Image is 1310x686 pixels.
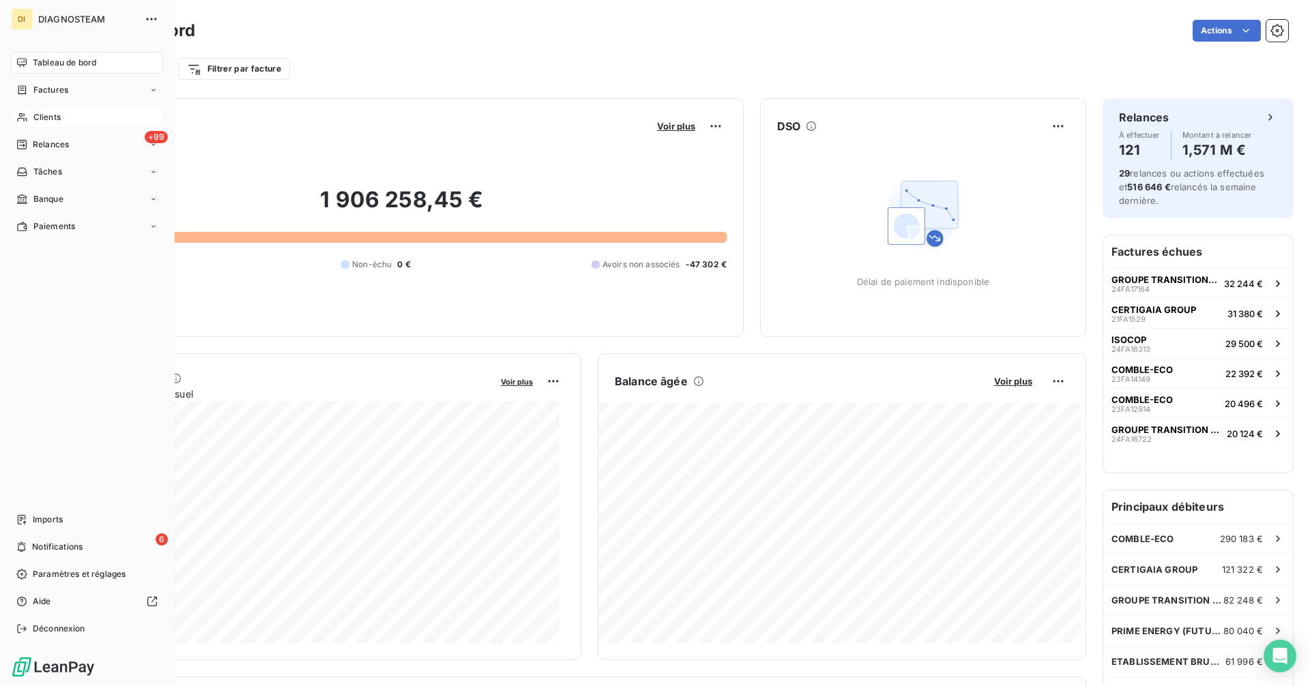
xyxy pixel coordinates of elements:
button: Actions [1193,20,1261,42]
span: 29 500 € [1225,338,1263,349]
span: GROUPE TRANSITION ENERGIE [1111,424,1221,435]
button: Filtrer par facture [178,58,290,80]
span: 31 380 € [1227,308,1263,319]
span: Chiffre d'affaires mensuel [77,387,491,401]
span: Tâches [33,166,62,178]
div: DI [11,8,33,30]
span: Voir plus [994,376,1032,387]
span: 23FA14149 [1111,375,1150,383]
span: GROUPE TRANSITION ENERGIE [1111,274,1219,285]
span: 21FA1529 [1111,315,1146,323]
span: COMBLE-ECO [1111,394,1173,405]
span: Voir plus [501,377,533,387]
span: DIAGNOSTEAM [38,14,136,25]
span: Relances [33,138,69,151]
span: À effectuer [1119,131,1160,139]
span: Clients [33,111,61,123]
h2: 1 906 258,45 € [77,186,727,227]
button: CERTIGAIA GROUP21FA152931 380 € [1103,298,1293,328]
span: Banque [33,193,63,205]
span: 20 124 € [1227,428,1263,439]
h6: Balance âgée [615,373,688,389]
span: 121 322 € [1222,564,1263,575]
span: COMBLE-ECO [1111,364,1173,375]
span: Paiements [33,220,75,233]
span: Tableau de bord [33,57,96,69]
span: 0 € [397,258,410,271]
span: 516 646 € [1127,181,1170,192]
span: Avoirs non associés [602,258,680,271]
span: ISOCOP [1111,334,1146,345]
span: Déconnexion [33,623,85,635]
span: 24FA16722 [1111,435,1152,443]
h6: Relances [1119,109,1169,125]
span: 22 392 € [1225,368,1263,379]
h6: DSO [777,118,800,134]
span: Délai de paiement indisponible [857,276,990,287]
a: Aide [11,591,163,612]
span: Aide [33,595,51,608]
span: GROUPE TRANSITION ENERGIE [1111,595,1223,606]
h4: 1,571 M € [1182,139,1252,161]
button: Voir plus [497,375,537,387]
span: relances ou actions effectuées et relancés la semaine dernière. [1119,168,1264,206]
span: 24FA16313 [1111,345,1150,353]
span: Voir plus [657,121,695,132]
span: Non-échu [352,258,392,271]
span: 20 496 € [1225,398,1263,409]
span: Notifications [32,541,83,553]
span: 29 [1119,168,1130,179]
span: Paramètres et réglages [33,568,126,580]
span: -47 302 € [686,258,727,271]
button: ISOCOP24FA1631329 500 € [1103,328,1293,358]
span: CERTIGAIA GROUP [1111,304,1196,315]
button: COMBLE-ECO23FA1414922 392 € [1103,358,1293,388]
div: Open Intercom Messenger [1264,640,1296,672]
span: 24FA17164 [1111,285,1150,293]
span: PRIME ENERGY (FUTUR ENERGY) [1111,625,1223,636]
h6: Principaux débiteurs [1103,490,1293,523]
h4: 121 [1119,139,1160,161]
span: 23FA12914 [1111,405,1150,413]
span: 32 244 € [1224,278,1263,289]
h6: Factures échues [1103,235,1293,268]
span: 6 [156,533,168,546]
span: Montant à relancer [1182,131,1252,139]
button: Voir plus [653,120,699,132]
span: 82 248 € [1223,595,1263,606]
span: 290 183 € [1220,533,1263,544]
span: ETABLISSEMENT BRUNET [1111,656,1225,667]
button: GROUPE TRANSITION ENERGIE24FA1672220 124 € [1103,418,1293,448]
span: Imports [33,513,63,526]
img: Empty state [879,170,967,257]
span: Factures [33,84,68,96]
button: COMBLE-ECO23FA1291420 496 € [1103,388,1293,418]
span: COMBLE-ECO [1111,533,1174,544]
img: Logo LeanPay [11,656,96,678]
span: CERTIGAIA GROUP [1111,564,1197,575]
button: Voir plus [990,375,1036,387]
span: 61 996 € [1225,656,1263,667]
button: GROUPE TRANSITION ENERGIE24FA1716432 244 € [1103,268,1293,298]
span: 80 040 € [1223,625,1263,636]
span: +99 [145,131,168,143]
